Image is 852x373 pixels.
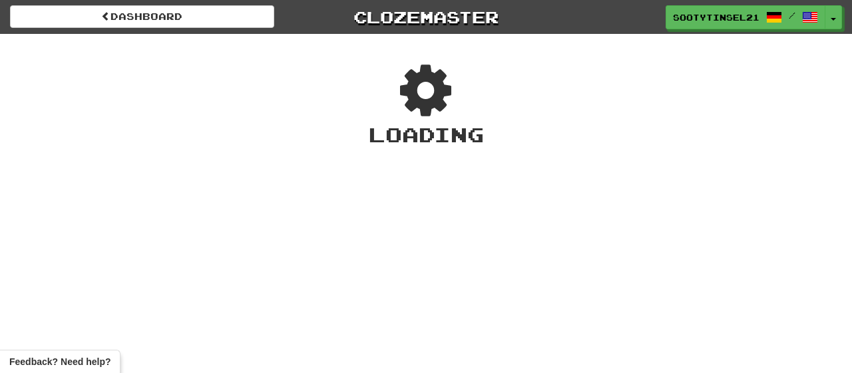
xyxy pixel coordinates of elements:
span: / [789,11,795,20]
a: Dashboard [10,5,274,28]
a: Sootytinsel21 / [666,5,825,29]
span: Open feedback widget [9,355,110,368]
a: Clozemaster [294,5,558,29]
span: Sootytinsel21 [673,11,759,23]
